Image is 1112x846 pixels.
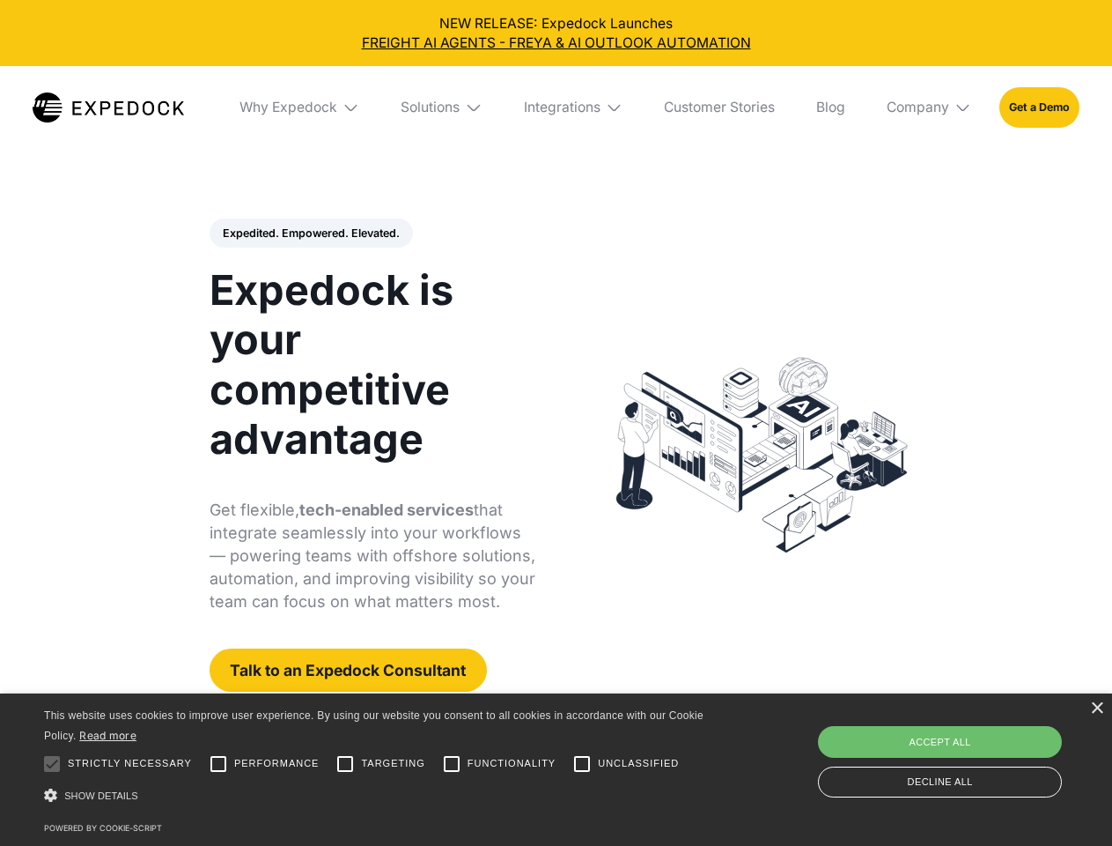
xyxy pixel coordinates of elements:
a: Customer Stories [650,66,788,149]
a: Powered by cookie-script [44,823,162,833]
span: Performance [234,756,320,771]
a: Get a Demo [999,87,1079,127]
span: Strictly necessary [68,756,192,771]
p: Get flexible, that integrate seamlessly into your workflows — powering teams with offshore soluti... [210,499,536,613]
span: Show details [64,790,138,801]
a: Blog [802,66,858,149]
a: Read more [79,729,136,742]
span: This website uses cookies to improve user experience. By using our website you consent to all coo... [44,709,703,742]
div: Why Expedock [225,66,373,149]
div: Solutions [387,66,497,149]
strong: tech-enabled services [299,501,474,519]
h1: Expedock is your competitive advantage [210,265,536,464]
div: NEW RELEASE: Expedock Launches [14,14,1099,53]
span: Targeting [361,756,424,771]
div: Solutions [401,99,460,116]
div: Company [887,99,949,116]
div: Integrations [524,99,600,116]
span: Functionality [468,756,556,771]
span: Unclassified [598,756,679,771]
a: Talk to an Expedock Consultant [210,649,487,692]
a: FREIGHT AI AGENTS - FREYA & AI OUTLOOK AUTOMATION [14,33,1099,53]
iframe: Chat Widget [819,656,1112,846]
div: Integrations [510,66,637,149]
div: Why Expedock [239,99,337,116]
div: Company [873,66,985,149]
div: Show details [44,784,710,808]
